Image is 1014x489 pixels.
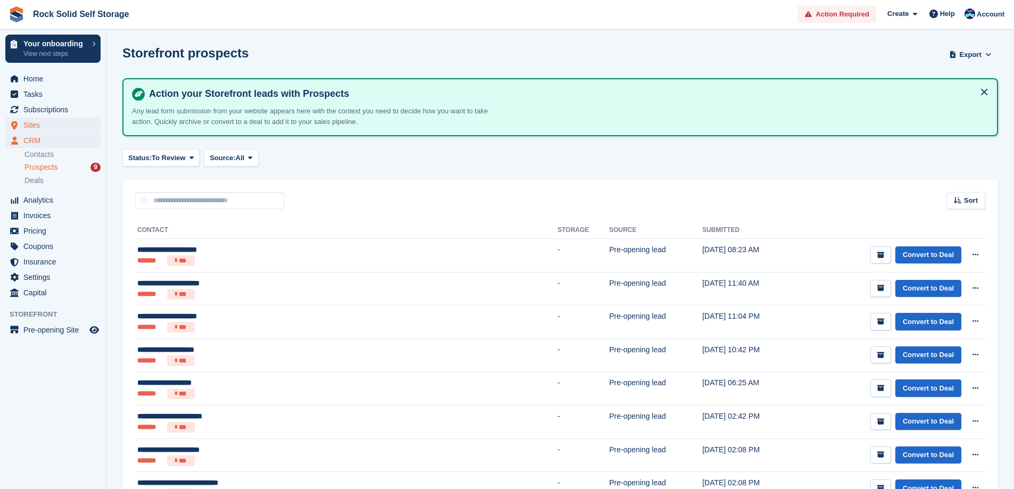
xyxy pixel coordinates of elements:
th: Submitted [702,222,796,239]
td: - [557,338,609,372]
td: - [557,239,609,272]
a: Convert to Deal [895,413,961,430]
a: menu [5,193,101,208]
a: Convert to Deal [895,313,961,330]
a: menu [5,102,101,117]
td: - [557,405,609,439]
span: Coupons [23,239,87,254]
a: menu [5,322,101,337]
a: Convert to Deal [895,346,961,364]
a: menu [5,239,101,254]
a: Preview store [88,324,101,336]
p: View next steps [23,49,87,59]
a: menu [5,133,101,148]
a: Rock Solid Self Storage [29,5,133,23]
button: Status: To Review [122,149,200,167]
td: [DATE] 02:42 PM [702,405,796,439]
a: menu [5,254,101,269]
img: Steven Quinn [964,9,975,19]
td: - [557,305,609,339]
span: Action Required [816,9,869,20]
a: menu [5,71,101,86]
a: Prospects 9 [24,162,101,173]
th: Source [609,222,702,239]
th: Storage [557,222,609,239]
span: All [236,153,245,163]
span: Analytics [23,193,87,208]
span: Sort [964,195,978,206]
td: [DATE] 08:23 AM [702,239,796,272]
a: menu [5,285,101,300]
td: - [557,272,609,305]
td: - [557,438,609,472]
span: Prospects [24,162,57,172]
a: Convert to Deal [895,379,961,397]
td: Pre-opening lead [609,405,702,439]
td: [DATE] 11:40 AM [702,272,796,305]
span: Home [23,71,87,86]
span: To Review [152,153,185,163]
span: Export [960,49,982,60]
h4: Action your Storefront leads with Prospects [145,88,988,100]
td: Pre-opening lead [609,305,702,339]
span: Status: [128,153,152,163]
p: Your onboarding [23,40,87,47]
a: Deals [24,175,101,186]
img: stora-icon-8386f47178a22dfd0bd8f6a31ec36ba5ce8667c1dd55bd0f319d3a0aa187defe.svg [9,6,24,22]
a: Your onboarding View next steps [5,35,101,63]
span: Insurance [23,254,87,269]
p: Any lead form submission from your website appears here with the context you need to decide how y... [132,106,505,127]
span: Pricing [23,223,87,238]
span: Storefront [10,309,106,320]
a: menu [5,223,101,238]
a: Action Required [798,6,876,23]
span: Sites [23,118,87,132]
td: [DATE] 06:25 AM [702,372,796,405]
td: Pre-opening lead [609,239,702,272]
span: Capital [23,285,87,300]
td: [DATE] 10:42 PM [702,338,796,372]
a: menu [5,270,101,285]
span: Account [977,9,1004,20]
a: menu [5,118,101,132]
a: menu [5,208,101,223]
td: Pre-opening lead [609,372,702,405]
a: menu [5,87,101,102]
span: Invoices [23,208,87,223]
span: Tasks [23,87,87,102]
span: Subscriptions [23,102,87,117]
button: Export [947,46,994,63]
span: Pre-opening Site [23,322,87,337]
a: Convert to Deal [895,246,961,264]
div: 9 [90,163,101,172]
td: [DATE] 02:08 PM [702,438,796,472]
td: Pre-opening lead [609,438,702,472]
td: Pre-opening lead [609,338,702,372]
a: Convert to Deal [895,280,961,297]
h1: Storefront prospects [122,46,249,60]
span: Source: [210,153,235,163]
button: Source: All [204,149,259,167]
th: Contact [135,222,557,239]
span: Settings [23,270,87,285]
span: Create [887,9,909,19]
span: Deals [24,176,44,186]
td: Pre-opening lead [609,272,702,305]
a: Contacts [24,150,101,160]
span: CRM [23,133,87,148]
span: Help [940,9,955,19]
td: - [557,372,609,405]
td: [DATE] 11:04 PM [702,305,796,339]
a: Convert to Deal [895,446,961,464]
